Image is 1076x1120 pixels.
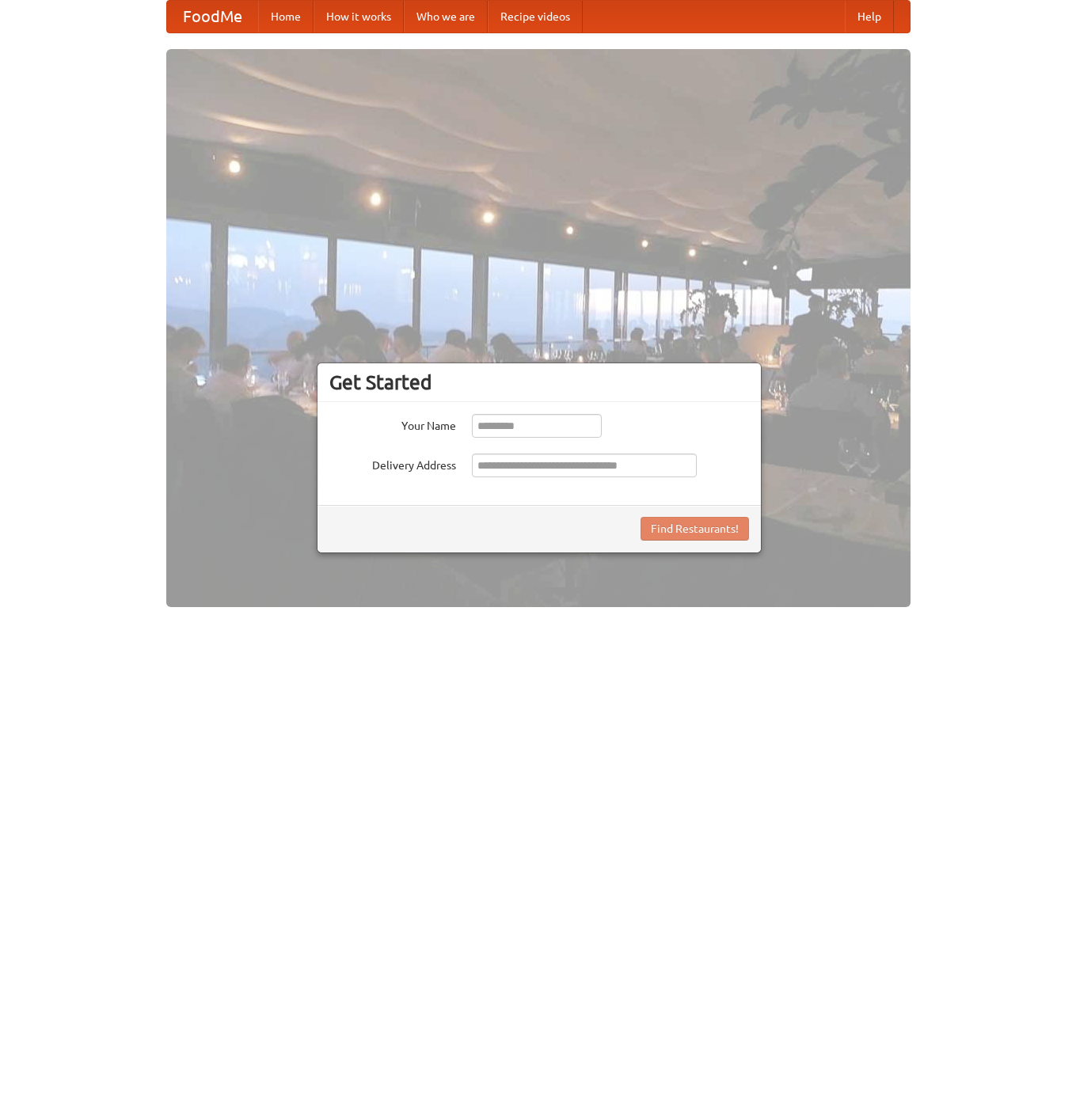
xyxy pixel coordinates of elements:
[404,1,488,32] a: Who we are
[845,1,894,32] a: Help
[329,454,456,473] label: Delivery Address
[329,414,456,434] label: Your Name
[641,517,749,541] button: Find Restaurants!
[258,1,314,32] a: Home
[329,370,749,394] h3: Get Started
[167,1,258,32] a: FoodMe
[314,1,404,32] a: How it works
[488,1,583,32] a: Recipe videos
